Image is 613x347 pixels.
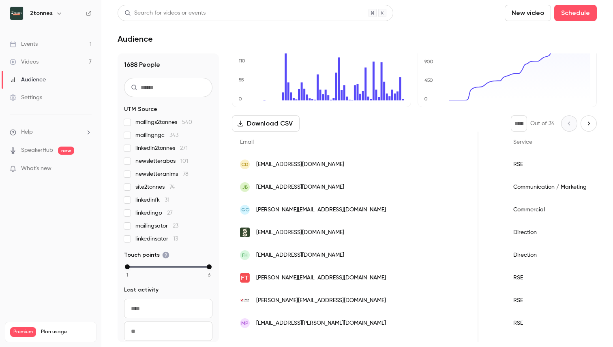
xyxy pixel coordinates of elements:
span: newsletterabos [135,157,188,165]
span: JB [242,183,248,191]
div: min [125,264,130,269]
span: [PERSON_NAME][EMAIL_ADDRESS][DOMAIN_NAME] [256,296,386,305]
text: 0 [238,96,242,102]
iframe: Noticeable Trigger [82,165,92,172]
button: Next page [581,115,597,132]
div: Events [10,40,38,48]
a: SpeakerHub [21,146,53,155]
div: Direction [505,244,595,266]
span: GC [241,206,249,213]
span: 27 [167,210,173,216]
p: Out of 34 [530,119,555,128]
h6: 2tonnes [30,9,53,17]
input: To [124,321,212,341]
span: 1 [126,271,128,279]
div: Audience [10,76,46,84]
span: [EMAIL_ADDRESS][DOMAIN_NAME] [256,160,344,169]
span: 101 [180,158,188,164]
button: Schedule [554,5,597,21]
button: Download CSV [232,115,300,132]
span: linkedinsator [135,235,178,243]
div: Direction [505,221,595,244]
span: 13 [173,236,178,242]
img: cimpa.com [240,296,250,305]
span: 74 [169,184,175,190]
text: 110 [238,58,245,64]
span: Premium [10,327,36,337]
div: Commercial [505,198,595,221]
span: 23 [173,223,178,229]
span: 540 [182,119,192,125]
div: RSE [505,289,595,312]
div: Settings [10,94,42,102]
span: [PERSON_NAME][EMAIL_ADDRESS][DOMAIN_NAME] [256,274,386,282]
div: Communication / Marketing [505,176,595,198]
span: Service [513,139,532,145]
div: RSE [505,312,595,334]
span: Touch points [124,251,169,259]
span: mailingngc [135,131,178,139]
span: FH [242,251,248,259]
span: newsletteranims [135,170,189,178]
span: UTM Source [124,105,157,113]
span: CD [241,161,249,168]
div: Search for videos or events [124,9,206,17]
span: 78 [183,171,189,177]
text: 900 [424,59,433,64]
input: From [124,299,212,318]
span: Email [240,139,254,145]
img: francetravail.fr [240,273,250,283]
span: Plan usage [41,329,91,335]
span: [EMAIL_ADDRESS][PERSON_NAME][DOMAIN_NAME] [256,319,386,328]
span: Last activity [124,286,159,294]
span: MP [241,319,249,327]
span: [EMAIL_ADDRESS][DOMAIN_NAME] [256,251,344,260]
span: [EMAIL_ADDRESS][DOMAIN_NAME] [256,183,344,192]
span: 343 [169,132,178,138]
span: linkedingp [135,209,173,217]
span: 271 [180,145,188,151]
div: max [207,264,212,269]
span: [EMAIL_ADDRESS][DOMAIN_NAME] [256,228,344,237]
img: sauvades.fr [240,228,250,237]
h1: Audience [118,34,153,44]
div: RSE [505,153,595,176]
span: Help [21,128,33,136]
span: 6 [208,271,210,279]
div: Videos [10,58,39,66]
span: What's new [21,164,51,173]
span: 31 [165,197,169,203]
text: 0 [424,96,428,102]
span: linkedin2tonnes [135,144,188,152]
span: mailings2tonnes [135,118,192,126]
text: 55 [238,77,244,83]
span: new [58,147,74,155]
li: help-dropdown-opener [10,128,92,136]
text: 450 [424,77,433,83]
button: New video [505,5,551,21]
div: RSE [505,266,595,289]
span: linkedinfk [135,196,169,204]
span: mailingsator [135,222,178,230]
span: [PERSON_NAME][EMAIL_ADDRESS][DOMAIN_NAME] [256,206,386,214]
img: 2tonnes [10,7,23,20]
span: site2tonnes [135,183,175,191]
h1: 1688 People [124,60,212,70]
